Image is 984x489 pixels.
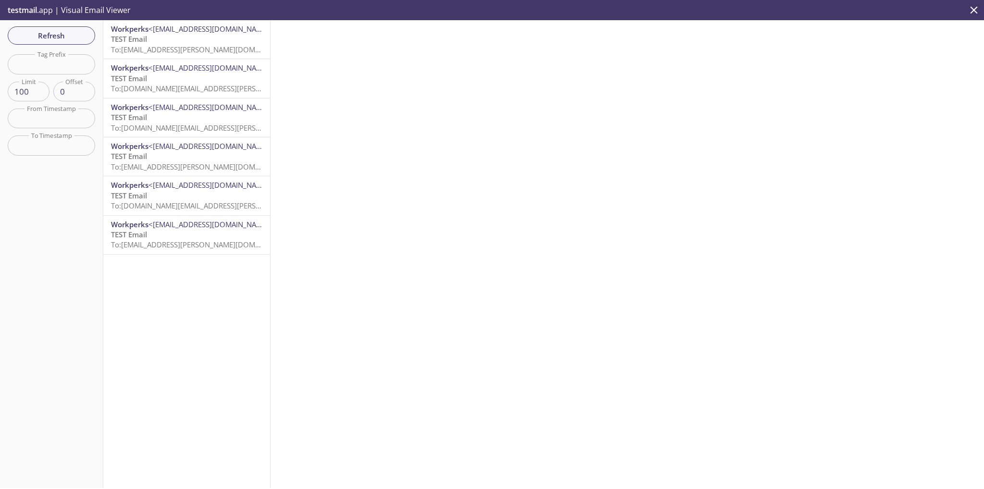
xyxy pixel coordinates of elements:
[103,59,270,98] div: Workperks<[EMAIL_ADDRESS][DOMAIN_NAME]>TEST EmailTo:[DOMAIN_NAME][EMAIL_ADDRESS][PERSON_NAME][DOM...
[103,20,270,59] div: Workperks<[EMAIL_ADDRESS][DOMAIN_NAME]>TEST EmailTo:[EMAIL_ADDRESS][PERSON_NAME][DOMAIN_NAME]
[111,73,147,83] span: TEST Email
[111,191,147,200] span: TEST Email
[111,151,147,161] span: TEST Email
[148,102,273,112] span: <[EMAIL_ADDRESS][DOMAIN_NAME]>
[8,26,95,45] button: Refresh
[111,63,148,73] span: Workperks
[103,20,270,255] nav: emails
[111,180,148,190] span: Workperks
[111,24,148,34] span: Workperks
[111,123,349,133] span: To: [DOMAIN_NAME][EMAIL_ADDRESS][PERSON_NAME][DOMAIN_NAME]
[148,24,273,34] span: <[EMAIL_ADDRESS][DOMAIN_NAME]>
[103,98,270,137] div: Workperks<[EMAIL_ADDRESS][DOMAIN_NAME]>TEST EmailTo:[DOMAIN_NAME][EMAIL_ADDRESS][PERSON_NAME][DOM...
[111,84,349,93] span: To: [DOMAIN_NAME][EMAIL_ADDRESS][PERSON_NAME][DOMAIN_NAME]
[111,112,147,122] span: TEST Email
[111,220,148,229] span: Workperks
[111,102,148,112] span: Workperks
[111,162,292,171] span: To: [EMAIL_ADDRESS][PERSON_NAME][DOMAIN_NAME]
[111,141,148,151] span: Workperks
[148,141,273,151] span: <[EMAIL_ADDRESS][DOMAIN_NAME]>
[111,34,147,44] span: TEST Email
[111,230,147,239] span: TEST Email
[103,137,270,176] div: Workperks<[EMAIL_ADDRESS][DOMAIN_NAME]>TEST EmailTo:[EMAIL_ADDRESS][PERSON_NAME][DOMAIN_NAME]
[8,5,37,15] span: testmail
[111,201,349,210] span: To: [DOMAIN_NAME][EMAIL_ADDRESS][PERSON_NAME][DOMAIN_NAME]
[148,63,273,73] span: <[EMAIL_ADDRESS][DOMAIN_NAME]>
[111,45,292,54] span: To: [EMAIL_ADDRESS][PERSON_NAME][DOMAIN_NAME]
[148,180,273,190] span: <[EMAIL_ADDRESS][DOMAIN_NAME]>
[103,176,270,215] div: Workperks<[EMAIL_ADDRESS][DOMAIN_NAME]>TEST EmailTo:[DOMAIN_NAME][EMAIL_ADDRESS][PERSON_NAME][DOM...
[103,216,270,254] div: Workperks<[EMAIL_ADDRESS][DOMAIN_NAME]>TEST EmailTo:[EMAIL_ADDRESS][PERSON_NAME][DOMAIN_NAME]
[111,240,292,249] span: To: [EMAIL_ADDRESS][PERSON_NAME][DOMAIN_NAME]
[15,29,87,42] span: Refresh
[148,220,273,229] span: <[EMAIL_ADDRESS][DOMAIN_NAME]>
